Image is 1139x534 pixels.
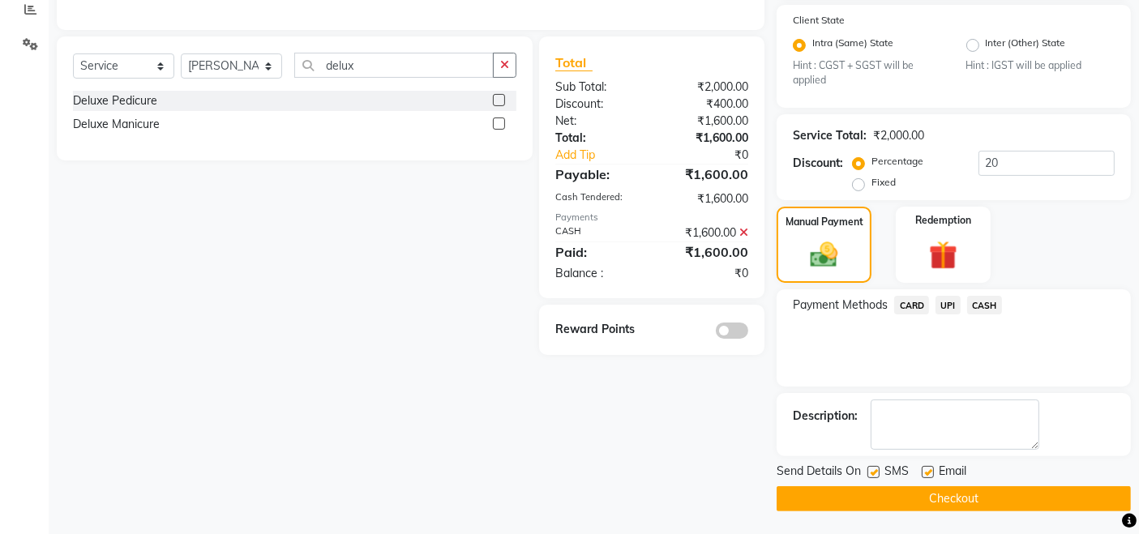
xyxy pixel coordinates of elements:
div: Payments [555,211,748,224]
span: UPI [936,296,961,314]
div: ₹1,600.00 [652,130,760,147]
span: Total [555,54,593,71]
small: Hint : IGST will be applied [966,58,1115,73]
img: _cash.svg [802,239,846,271]
div: ₹1,600.00 [652,113,760,130]
div: ₹1,600.00 [652,164,760,184]
div: Deluxe Manicure [73,116,160,133]
div: ₹400.00 [652,96,760,113]
div: Description: [793,408,858,425]
div: Discount: [793,155,843,172]
label: Client State [793,13,845,28]
label: Manual Payment [786,215,863,229]
div: Net: [543,113,652,130]
label: Inter (Other) State [986,36,1066,55]
label: Fixed [871,175,896,190]
input: Search or Scan [294,53,494,78]
div: Payable: [543,164,652,184]
div: Paid: [543,242,652,262]
span: CARD [894,296,929,314]
img: _gift.svg [920,237,966,273]
div: Total: [543,130,652,147]
small: Hint : CGST + SGST will be applied [793,58,941,88]
div: Deluxe Pedicure [73,92,157,109]
div: Reward Points [543,321,652,339]
div: ₹1,600.00 [652,190,760,207]
div: ₹0 [652,265,760,282]
div: Sub Total: [543,79,652,96]
div: Service Total: [793,127,867,144]
div: ₹2,000.00 [652,79,760,96]
label: Redemption [915,213,971,228]
div: CASH [543,224,652,241]
div: ₹2,000.00 [873,127,924,144]
label: Intra (Same) State [812,36,893,55]
span: Payment Methods [793,297,888,314]
div: Discount: [543,96,652,113]
span: SMS [884,463,909,483]
button: Checkout [777,486,1131,511]
span: Send Details On [777,463,861,483]
div: ₹0 [670,147,761,164]
div: Cash Tendered: [543,190,652,207]
span: CASH [967,296,1002,314]
div: ₹1,600.00 [652,224,760,241]
a: Add Tip [543,147,670,164]
div: ₹1,600.00 [652,242,760,262]
label: Percentage [871,154,923,169]
div: Balance : [543,265,652,282]
span: Email [939,463,966,483]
